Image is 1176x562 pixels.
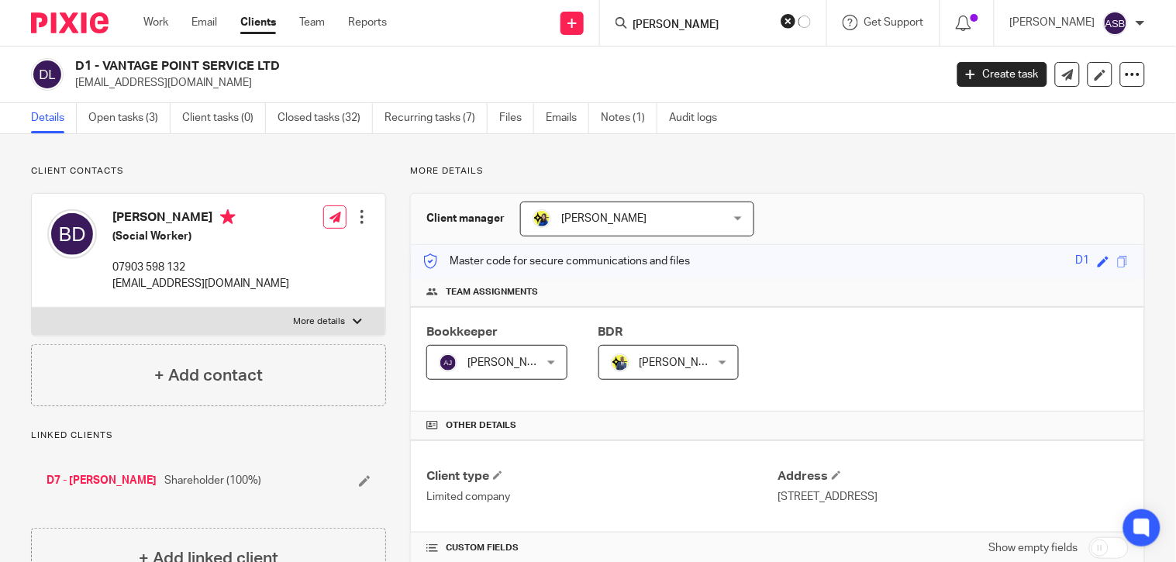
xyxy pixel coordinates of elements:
[426,489,778,505] p: Limited company
[426,542,778,554] h4: CUSTOM FIELDS
[31,58,64,91] img: svg%3E
[640,357,725,368] span: [PERSON_NAME]
[989,540,1078,556] label: Show empty fields
[669,103,729,133] a: Audit logs
[1103,11,1128,36] img: svg%3E
[601,103,657,133] a: Notes (1)
[446,419,516,432] span: Other details
[293,315,345,328] p: More details
[112,276,289,291] p: [EMAIL_ADDRESS][DOMAIN_NAME]
[31,12,109,33] img: Pixie
[240,15,276,30] a: Clients
[1010,15,1095,30] p: [PERSON_NAME]
[75,58,762,74] h2: D1 - VANTAGE POINT SERVICE LTD
[561,213,647,224] span: [PERSON_NAME]
[31,429,386,442] p: Linked clients
[278,103,373,133] a: Closed tasks (32)
[410,165,1145,178] p: More details
[598,326,623,338] span: BDR
[499,103,534,133] a: Files
[426,468,778,484] h4: Client type
[864,17,924,28] span: Get Support
[781,13,796,29] button: Clear
[143,15,168,30] a: Work
[299,15,325,30] a: Team
[426,211,505,226] h3: Client manager
[112,260,289,275] p: 07903 598 132
[112,229,289,244] h5: (Social Worker)
[446,286,538,298] span: Team assignments
[1076,253,1090,271] div: D1
[47,473,157,488] a: D7 - [PERSON_NAME]
[798,16,811,28] svg: Results are loading
[112,209,289,229] h4: [PERSON_NAME]
[31,103,77,133] a: Details
[467,357,553,368] span: [PERSON_NAME]
[154,364,263,388] h4: + Add contact
[546,103,589,133] a: Emails
[348,15,387,30] a: Reports
[47,209,97,259] img: svg%3E
[778,468,1129,484] h4: Address
[164,473,261,488] span: Shareholder (100%)
[778,489,1129,505] p: [STREET_ADDRESS]
[220,209,236,225] i: Primary
[957,62,1047,87] a: Create task
[191,15,217,30] a: Email
[631,19,771,33] input: Search
[426,326,498,338] span: Bookkeeper
[75,75,934,91] p: [EMAIL_ADDRESS][DOMAIN_NAME]
[31,165,386,178] p: Client contacts
[385,103,488,133] a: Recurring tasks (7)
[533,209,551,228] img: Bobo-Starbridge%201.jpg
[182,103,266,133] a: Client tasks (0)
[422,253,690,269] p: Master code for secure communications and files
[611,353,629,372] img: Dennis-Starbridge.jpg
[88,103,171,133] a: Open tasks (3)
[439,353,457,372] img: svg%3E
